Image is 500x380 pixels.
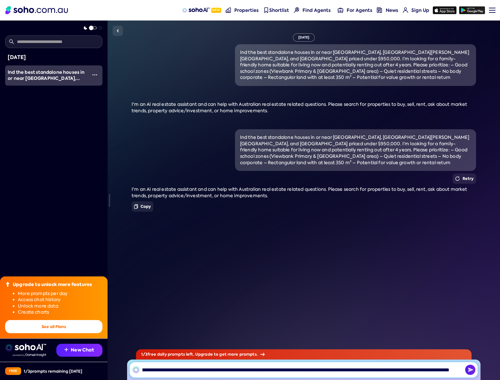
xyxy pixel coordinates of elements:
img: properties-nav icon [226,7,231,13]
img: Sidebar toggle icon [114,27,122,35]
img: Retry icon [455,176,460,181]
button: New Chat [56,344,102,357]
img: sohoAI logo [182,8,209,13]
span: Sign Up [411,7,429,13]
img: Upgrade icon [5,282,10,287]
span: News [386,7,398,13]
div: Ind the best standalone houses in or near [GEOGRAPHIC_DATA], [GEOGRAPHIC_DATA][PERSON_NAME][GEOGR... [240,49,471,81]
img: Recommendation icon [64,348,68,351]
span: Beta [211,8,221,13]
button: Send [465,365,475,375]
img: Find agents icon [294,7,299,13]
div: Ind the best standalone houses in or near [GEOGRAPHIC_DATA], [GEOGRAPHIC_DATA][PERSON_NAME][GEOGR... [240,134,471,166]
img: for-agents-nav icon [338,7,343,13]
div: 1 / 3 prompts remaining [DATE] [24,368,82,374]
img: Soho Logo [5,6,68,14]
img: google-play icon [459,6,485,14]
img: shortlist-nav icon [263,7,269,13]
div: Free [5,367,21,375]
div: Ind the best standalone houses in or near Yallambie, Macleod, Rosanna, and Heidelberg Heights pri... [8,69,87,82]
div: 1 / 3 free daily prompts left. Upgrade to get more prompts. [136,349,472,359]
img: Arrow icon [260,353,265,356]
li: Create charts [18,309,102,316]
img: Send icon [465,365,475,375]
img: More icon [92,72,97,77]
li: Access chat history [18,297,102,303]
img: app-store icon [433,6,456,14]
div: [DATE] [293,33,315,42]
button: See all Plans [5,320,102,333]
span: Shortlist [269,7,289,13]
img: Copy icon [134,204,138,209]
li: Unlock more data [18,303,102,309]
span: I'm an AI real estate assistant and can help with Australian real estate related questions. Pleas... [132,101,467,114]
span: Properties [234,7,259,13]
button: Copy [132,201,154,212]
div: Upgrade to unlock more features [13,282,92,288]
img: SohoAI logo black [132,366,140,374]
a: Ind the best standalone houses in or near [GEOGRAPHIC_DATA], [GEOGRAPHIC_DATA][PERSON_NAME][GEOGR... [5,65,87,86]
img: news-nav icon [377,7,382,13]
span: I'm an AI real estate assistant and can help with Australian real estate related questions. Pleas... [132,186,467,198]
div: [DATE] [8,53,100,62]
span: For Agents [347,7,372,13]
span: Find Agents [302,7,331,13]
img: sohoai logo [5,344,46,351]
img: for-agents-nav icon [403,7,408,13]
button: Retry [453,173,476,184]
li: More prompts per day [18,291,102,297]
img: Data provided by Domain Insight [13,353,46,357]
